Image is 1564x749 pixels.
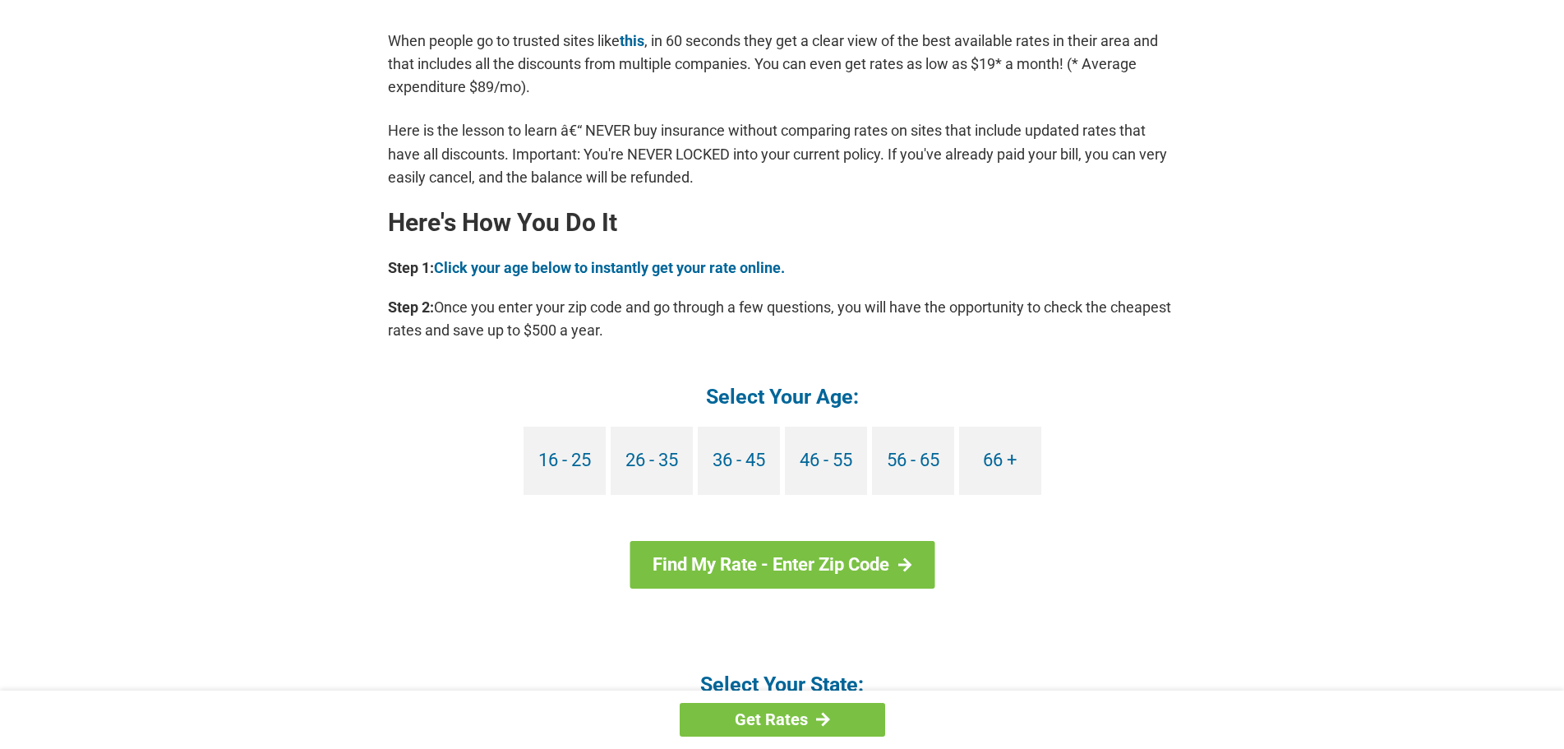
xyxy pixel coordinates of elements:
a: 16 - 25 [524,427,606,495]
b: Step 2: [388,298,434,316]
a: 26 - 35 [611,427,693,495]
h4: Select Your State: [388,671,1177,698]
p: Once you enter your zip code and go through a few questions, you will have the opportunity to che... [388,296,1177,342]
a: Find My Rate - Enter Zip Code [630,541,934,589]
h2: Here's How You Do It [388,210,1177,236]
a: 46 - 55 [785,427,867,495]
a: Click your age below to instantly get your rate online. [434,259,785,276]
a: 66 + [959,427,1041,495]
a: 56 - 65 [872,427,954,495]
p: Here is the lesson to learn â€“ NEVER buy insurance without comparing rates on sites that include... [388,119,1177,188]
a: this [620,32,644,49]
a: Get Rates [680,703,885,737]
p: When people go to trusted sites like , in 60 seconds they get a clear view of the best available ... [388,30,1177,99]
h4: Select Your Age: [388,383,1177,410]
b: Step 1: [388,259,434,276]
a: 36 - 45 [698,427,780,495]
